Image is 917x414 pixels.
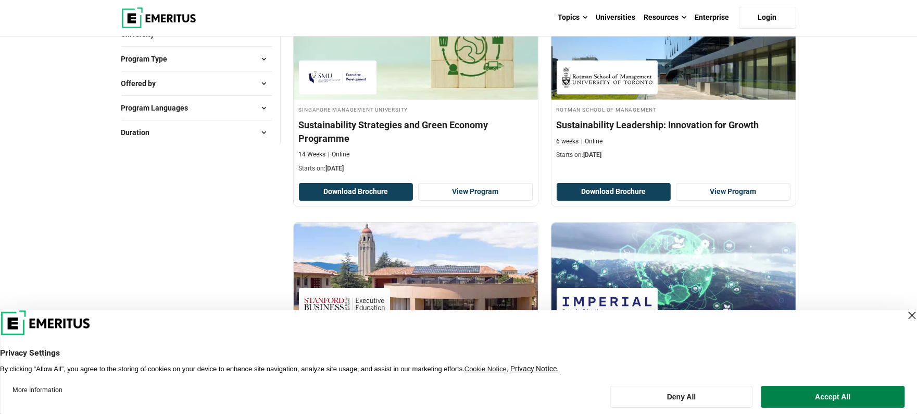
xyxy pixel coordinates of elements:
[329,150,350,159] p: Online
[551,223,796,393] a: Sustainability Course by Imperial Executive Education - September 4, 2025 Imperial Executive Educ...
[121,78,165,89] span: Offered by
[326,165,344,172] span: [DATE]
[121,125,272,140] button: Duration
[562,293,652,316] img: Imperial Executive Education
[557,183,671,201] button: Download Brochure
[121,51,272,67] button: Program Type
[299,118,533,144] h4: Sustainability Strategies and Green Economy Programme
[562,66,652,89] img: Rotman School of Management
[121,76,272,91] button: Offered by
[418,183,533,201] a: View Program
[584,151,602,159] span: [DATE]
[299,150,326,159] p: 14 Weeks
[551,223,796,327] img: Imperial Sustainability Leadership Programme | Online Sustainability Course
[676,183,790,201] a: View Program
[294,223,538,406] a: Sustainability Course by Stanford Graduate School of Business - November 13, 2025 Stanford Gradua...
[557,137,579,146] p: 6 weeks
[304,66,372,89] img: Singapore Management University
[299,105,533,114] h4: Singapore Management University
[121,127,158,138] span: Duration
[557,118,790,131] h4: Sustainability Leadership: Innovation for Growth
[582,137,603,146] p: Online
[121,53,176,65] span: Program Type
[299,183,413,201] button: Download Brochure
[557,105,790,114] h4: Rotman School of Management
[121,102,197,114] span: Program Languages
[121,100,272,116] button: Program Languages
[557,151,790,160] p: Starts on:
[299,164,533,173] p: Starts on:
[304,293,385,316] img: Stanford Graduate School of Business
[739,7,796,29] a: Login
[294,223,538,327] img: Sustainability Strategies: Develop Initiatives to Transform Your Business | Online Sustainability...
